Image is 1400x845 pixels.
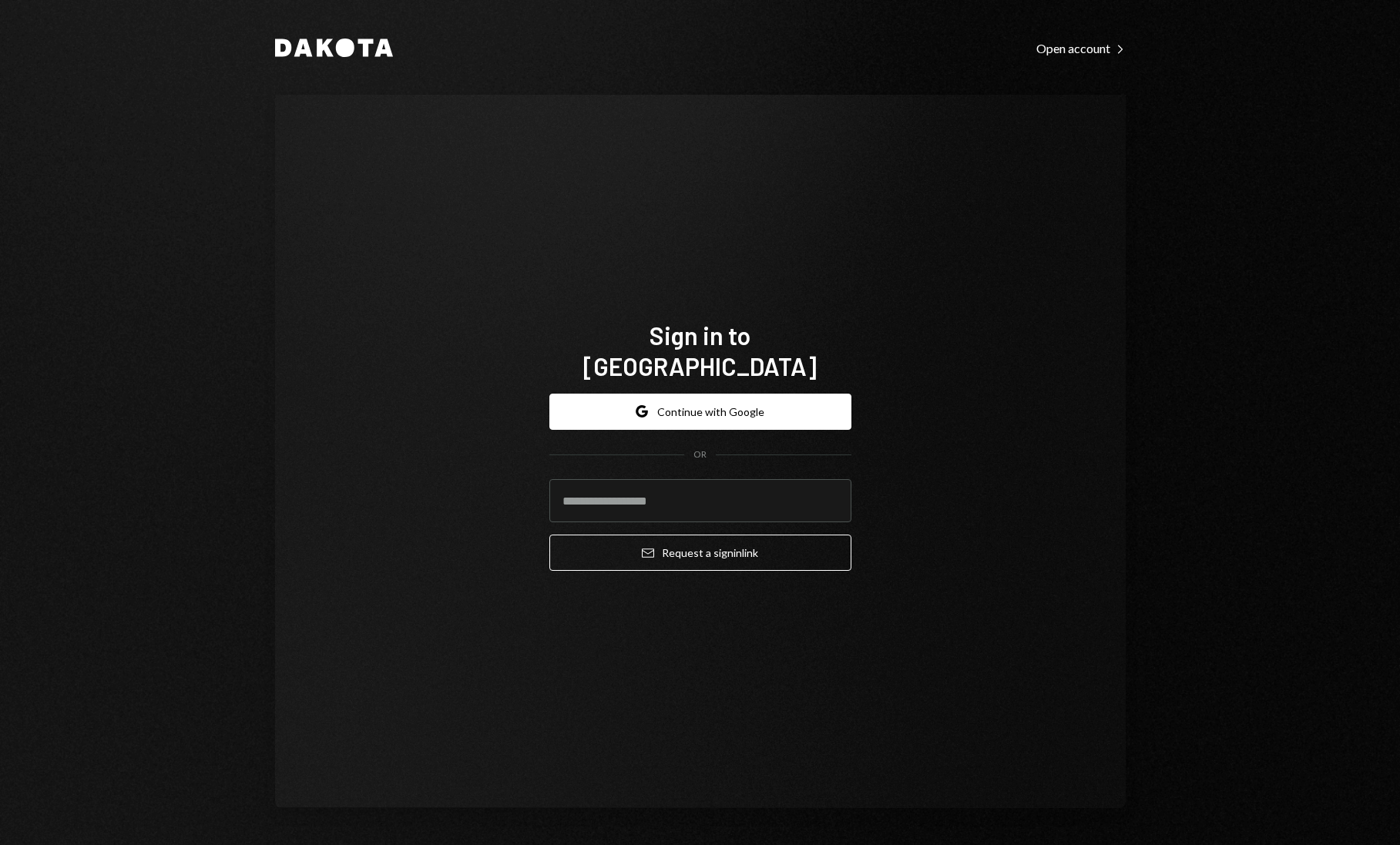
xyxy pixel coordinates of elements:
[549,320,851,381] h1: Sign in to [GEOGRAPHIC_DATA]
[1036,41,1126,56] div: Open account
[1036,39,1126,56] a: Open account
[693,448,707,461] div: OR
[549,535,851,571] button: Request a signinlink
[549,394,851,430] button: Continue with Google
